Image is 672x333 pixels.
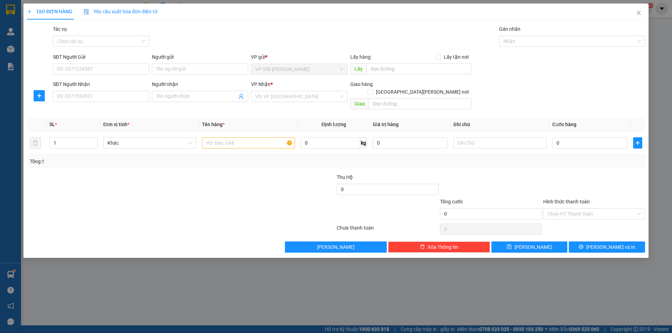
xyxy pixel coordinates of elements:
[251,81,271,87] span: VP Nhận
[636,10,642,16] span: close
[373,88,471,96] span: [GEOGRAPHIC_DATA][PERSON_NAME] nơi
[491,241,567,253] button: save[PERSON_NAME]
[239,94,244,99] span: user-add
[336,224,439,236] div: Chưa thanh toán
[350,81,373,87] span: Giao hàng
[350,63,366,74] span: Lấy
[350,98,369,109] span: Giao
[251,53,348,61] div: VP gửi
[53,53,149,61] div: SĐT Người Gửi
[373,122,399,127] span: Giá trị hàng
[84,9,157,14] span: Yêu cầu xuất hóa đơn điện tử
[440,199,463,204] span: Tổng cước
[202,122,225,127] span: Tên hàng
[152,53,248,61] div: Người gửi
[451,118,549,131] th: Ghi chú
[420,244,425,250] span: delete
[285,241,387,253] button: [PERSON_NAME]
[53,80,149,88] div: SĐT Người Nhận
[84,9,89,15] img: icon
[373,137,448,149] input: 0
[454,137,547,149] input: Ghi Chú
[633,137,642,149] button: plus
[317,243,355,251] span: [PERSON_NAME]
[53,26,67,32] label: Tác vụ
[202,137,295,149] input: VD: Bàn, Ghế
[515,243,552,251] span: [PERSON_NAME]
[552,122,576,127] span: Cước hàng
[350,54,371,60] span: Lấy hàng
[360,137,367,149] span: kg
[543,199,590,204] label: Hình thức thanh toán
[107,138,192,148] span: Khác
[629,3,649,23] button: Close
[388,241,490,253] button: deleteXóa Thông tin
[34,90,45,101] button: plus
[499,26,520,32] label: Gán nhãn
[30,158,259,165] div: Tổng: 1
[369,98,471,109] input: Dọc đường
[30,137,41,149] button: delete
[322,122,346,127] span: Định lượng
[428,243,458,251] span: Xóa Thông tin
[255,64,343,74] span: VP 330 Lê Duẫn
[103,122,129,127] span: Đơn vị tính
[34,93,44,99] span: plus
[27,9,72,14] span: TẠO ĐƠN HÀNG
[152,80,248,88] div: Người nhận
[337,174,353,180] span: Thu Hộ
[579,244,583,250] span: printer
[586,243,635,251] span: [PERSON_NAME] và In
[441,53,471,61] span: Lấy tận nơi
[507,244,512,250] span: save
[366,63,471,74] input: Dọc đường
[633,140,642,146] span: plus
[49,122,55,127] span: SL
[569,241,645,253] button: printer[PERSON_NAME] và In
[27,9,32,14] span: plus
